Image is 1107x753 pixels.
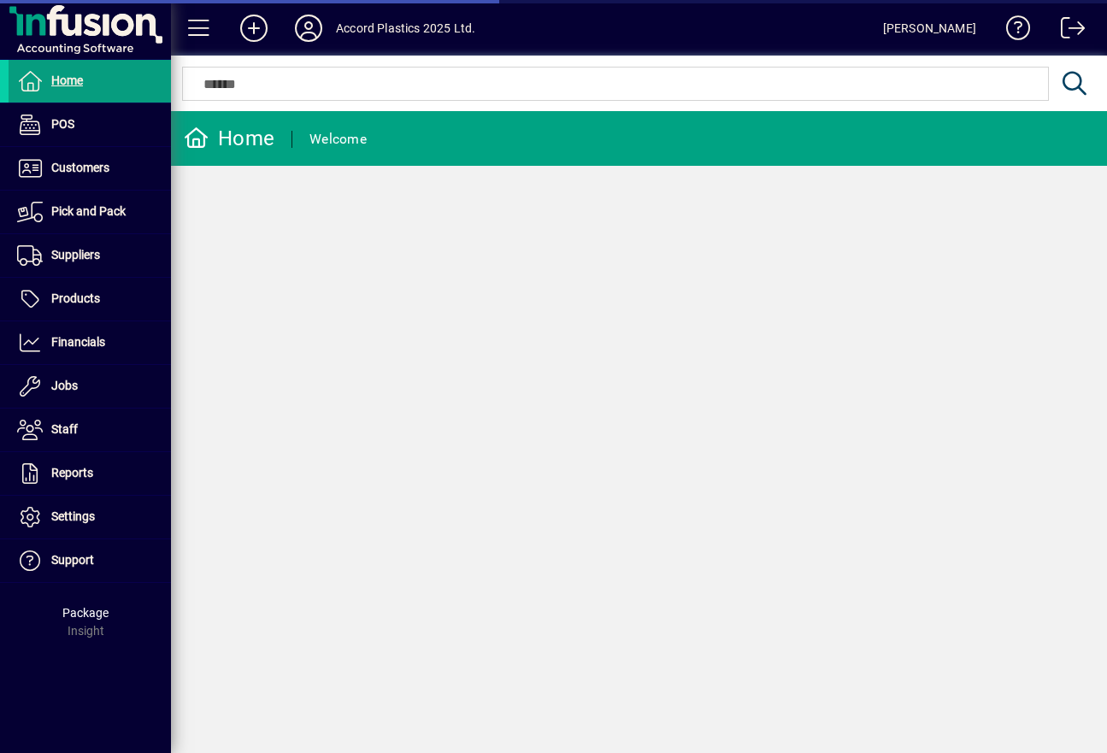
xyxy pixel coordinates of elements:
span: Package [62,606,109,620]
span: POS [51,117,74,131]
span: Support [51,553,94,567]
a: Knowledge Base [993,3,1031,59]
a: Products [9,278,171,321]
span: Financials [51,335,105,349]
span: Suppliers [51,248,100,262]
span: Products [51,291,100,305]
a: Logout [1048,3,1086,59]
a: POS [9,103,171,146]
div: Welcome [309,126,367,153]
a: Financials [9,321,171,364]
div: Home [184,125,274,152]
span: Home [51,74,83,87]
span: Staff [51,422,78,436]
div: Accord Plastics 2025 Ltd. [336,15,475,42]
span: Settings [51,509,95,523]
span: Jobs [51,379,78,392]
span: Pick and Pack [51,204,126,218]
span: Customers [51,161,109,174]
a: Staff [9,409,171,451]
a: Pick and Pack [9,191,171,233]
a: Settings [9,496,171,538]
a: Suppliers [9,234,171,277]
a: Customers [9,147,171,190]
div: [PERSON_NAME] [883,15,976,42]
button: Add [227,13,281,44]
a: Support [9,539,171,582]
button: Profile [281,13,336,44]
a: Reports [9,452,171,495]
a: Jobs [9,365,171,408]
span: Reports [51,466,93,479]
